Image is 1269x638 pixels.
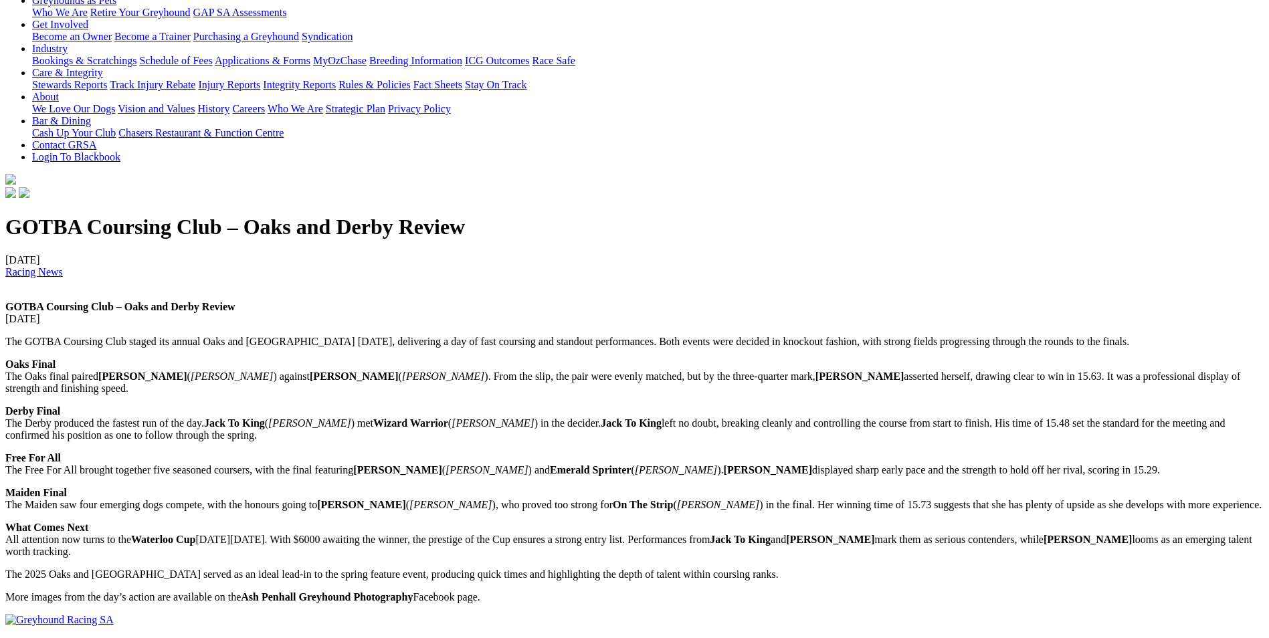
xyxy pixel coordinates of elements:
strong: [PERSON_NAME] [815,370,904,382]
a: Stewards Reports [32,79,107,90]
p: The Maiden saw four emerging dogs compete, with the honours going to ( ), who proved too strong f... [5,487,1264,511]
a: Contact GRSA [32,139,96,150]
strong: Wizard Warrior [373,417,448,429]
a: History [197,103,229,114]
p: The GOTBA Coursing Club staged its annual Oaks and [GEOGRAPHIC_DATA] [DATE], delivering a day of ... [5,336,1264,348]
strong: Waterloo Cup [131,534,195,545]
a: Care & Integrity [32,67,103,78]
p: More images from the day’s action are available on the Facebook page. [5,591,1264,603]
a: Get Involved [32,19,88,30]
a: Cash Up Your Club [32,127,116,138]
em: [PERSON_NAME] [446,464,528,475]
a: We Love Our Dogs [32,103,115,114]
span: [DATE] [5,254,63,278]
h1: GOTBA Coursing Club – Oaks and Derby Review [5,215,1264,239]
a: Strategic Plan [326,103,385,114]
strong: [PERSON_NAME] [310,370,398,382]
a: Fact Sheets [413,79,462,90]
strong: [PERSON_NAME] [786,534,874,545]
strong: [PERSON_NAME] [1044,534,1132,545]
img: twitter.svg [19,187,29,198]
a: Track Injury Rebate [110,79,195,90]
div: Bar & Dining [32,127,1264,139]
strong: GOTBA Coursing Club – Oaks and Derby Review [5,301,235,312]
em: [PERSON_NAME] [635,464,718,475]
a: Who We Are [268,103,323,114]
em: [PERSON_NAME] [452,417,534,429]
a: Bar & Dining [32,115,91,126]
div: Care & Integrity [32,79,1264,91]
p: The Derby produced the fastest run of the day. ( ) met ( ) in the decider. left no doubt, breakin... [5,405,1264,441]
strong: Oaks Final [5,358,56,370]
p: The 2025 Oaks and [GEOGRAPHIC_DATA] served as an ideal lead-in to the spring feature event, produ... [5,568,1264,580]
a: Industry [32,43,68,54]
strong: [PERSON_NAME] [317,499,405,510]
a: Chasers Restaurant & Function Centre [118,127,284,138]
strong: Free For All [5,452,61,463]
a: MyOzChase [313,55,367,66]
a: Careers [232,103,265,114]
strong: [PERSON_NAME] [98,370,187,382]
a: Racing News [5,266,63,278]
a: Become a Trainer [114,31,191,42]
img: Greyhound Racing SA [5,614,114,626]
img: facebook.svg [5,187,16,198]
a: Breeding Information [369,55,462,66]
p: All attention now turns to the [DATE][DATE]. With $6000 awaiting the winner, the prestige of the ... [5,522,1264,558]
strong: What Comes Next [5,522,88,533]
em: [PERSON_NAME] [268,417,351,429]
p: [DATE] [5,301,1264,325]
strong: [PERSON_NAME] [353,464,442,475]
a: About [32,91,59,102]
strong: [PERSON_NAME] [724,464,812,475]
strong: Jack To King [601,417,662,429]
a: Bookings & Scratchings [32,55,136,66]
a: Retire Your Greyhound [90,7,191,18]
a: Integrity Reports [263,79,336,90]
strong: Jack To King [710,534,771,545]
img: logo-grsa-white.png [5,174,16,185]
p: The Free For All brought together five seasoned coursers, with the final featuring ( ) and ( ). d... [5,452,1264,476]
strong: Ash Penhall Greyhound Photography [241,591,413,603]
strong: Emerald Sprinter [550,464,631,475]
a: Privacy Policy [388,103,451,114]
a: Syndication [302,31,353,42]
a: Applications & Forms [215,55,310,66]
a: Who We Are [32,7,88,18]
em: [PERSON_NAME] [409,499,492,510]
div: Greyhounds as Pets [32,7,1264,19]
a: Become an Owner [32,31,112,42]
p: The Oaks final paired ( ) against ( ). From the slip, the pair were evenly matched, but by the th... [5,358,1264,395]
a: Injury Reports [198,79,260,90]
a: Vision and Values [118,103,195,114]
strong: On The Strip [613,499,673,510]
a: Login To Blackbook [32,151,120,163]
div: Get Involved [32,31,1264,43]
a: ICG Outcomes [465,55,529,66]
a: Race Safe [532,55,575,66]
div: About [32,103,1264,115]
a: Schedule of Fees [139,55,212,66]
div: Industry [32,55,1264,67]
a: Rules & Policies [338,79,411,90]
em: [PERSON_NAME] [402,370,485,382]
em: [PERSON_NAME] [677,499,760,510]
a: Purchasing a Greyhound [193,31,299,42]
a: GAP SA Assessments [193,7,287,18]
strong: Derby Final [5,405,60,417]
a: Stay On Track [465,79,526,90]
strong: Maiden Final [5,487,67,498]
em: [PERSON_NAME] [191,370,274,382]
strong: Jack To King [204,417,265,429]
